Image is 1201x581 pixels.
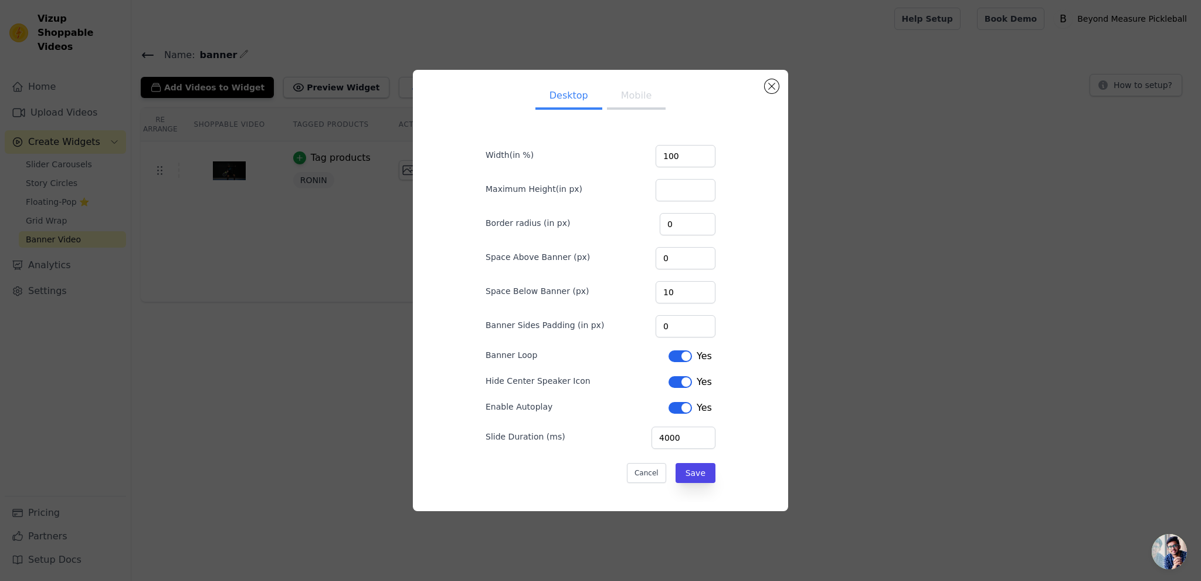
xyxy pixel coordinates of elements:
[607,84,666,110] button: Mobile
[486,149,534,161] label: Width(in %)
[486,183,582,195] label: Maximum Height(in px)
[1152,534,1187,569] div: 开放式聊天
[697,401,712,415] span: Yes
[486,217,570,229] label: Border radius (in px)
[486,319,604,331] label: Banner Sides Padding (in px)
[627,463,666,483] button: Cancel
[697,375,712,389] span: Yes
[486,349,537,361] label: Banner Loop
[765,79,779,93] button: Close modal
[697,349,712,363] span: Yes
[486,401,552,413] label: Enable Autoplay
[535,84,602,110] button: Desktop
[486,375,591,387] label: Hide Center Speaker Icon
[486,285,589,297] label: Space Below Banner (px)
[676,463,715,483] button: Save
[486,251,590,263] label: Space Above Banner (px)
[486,431,565,442] label: Slide Duration (ms)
